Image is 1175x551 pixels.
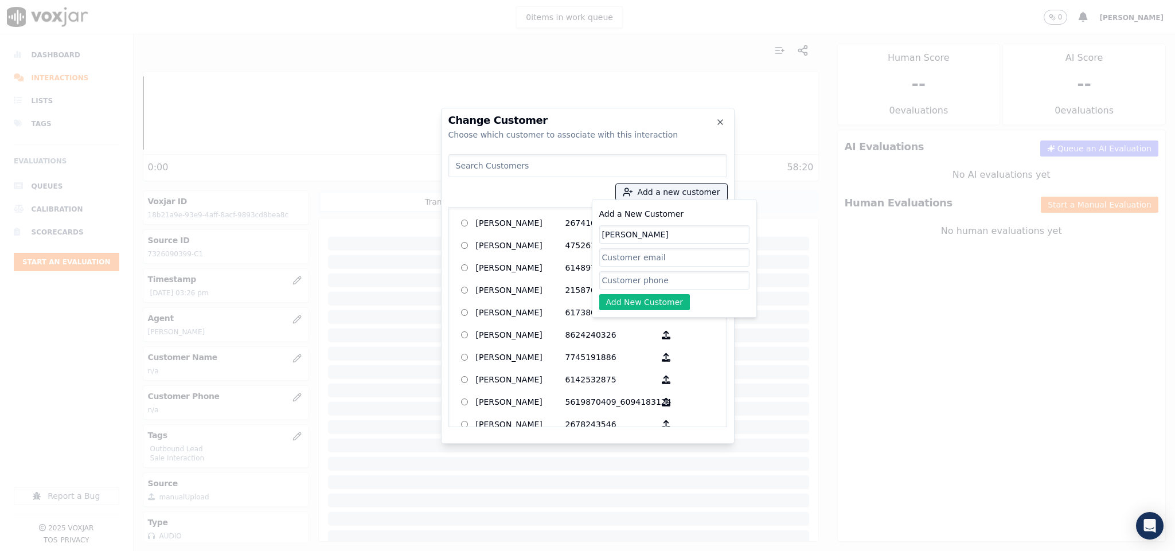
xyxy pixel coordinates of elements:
p: [PERSON_NAME] [476,326,565,344]
p: 7745191886 [565,349,655,366]
p: [PERSON_NAME] [476,304,565,322]
p: 2674106790 [565,214,655,232]
p: [PERSON_NAME] [476,259,565,277]
p: 6142532875 [565,371,655,389]
div: Open Intercom Messenger [1136,512,1164,540]
button: [PERSON_NAME] 6142532875 [655,371,677,389]
input: [PERSON_NAME] 2158707614 [461,287,469,294]
p: 2678243546 [565,416,655,433]
input: [PERSON_NAME] 5619870409_6094183124 [461,398,469,406]
input: [PERSON_NAME] 6142532875 [461,376,469,384]
label: Add a New Customer [599,209,684,218]
input: [PERSON_NAME] 8624240326 [461,331,469,339]
button: [PERSON_NAME] 5619870409_6094183124 [655,393,677,411]
p: [PERSON_NAME] [476,282,565,299]
p: 4752610421 [565,237,655,255]
p: 5619870409_6094183124 [565,393,655,411]
p: 6148972013 [565,259,655,277]
input: [PERSON_NAME] 7745191886 [461,354,469,361]
p: 8624240326 [565,326,655,344]
p: [PERSON_NAME] [476,349,565,366]
p: [PERSON_NAME] [476,371,565,389]
p: 6173808758 [565,304,655,322]
input: [PERSON_NAME] 6148972013 [461,264,469,272]
input: [PERSON_NAME] 4752610421 [461,242,469,249]
p: [PERSON_NAME] [476,237,565,255]
p: [PERSON_NAME] [476,416,565,433]
button: [PERSON_NAME] 2678243546 [655,416,677,433]
p: [PERSON_NAME] [476,214,565,232]
input: [PERSON_NAME] 2674106790 [461,220,469,227]
input: Customer name [599,225,749,244]
button: Add a new customer [616,184,727,200]
p: [PERSON_NAME] [476,393,565,411]
p: 2158707614 [565,282,655,299]
button: [PERSON_NAME] 7745191886 [655,349,677,366]
input: Customer email [599,248,749,267]
button: Add New Customer [599,294,690,310]
input: Search Customers [448,154,727,177]
h2: Change Customer [448,115,727,126]
input: [PERSON_NAME] 2678243546 [461,421,469,428]
button: [PERSON_NAME] 8624240326 [655,326,677,344]
input: Customer phone [599,271,749,290]
div: Choose which customer to associate with this interaction [448,129,727,140]
input: [PERSON_NAME] 6173808758 [461,309,469,316]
